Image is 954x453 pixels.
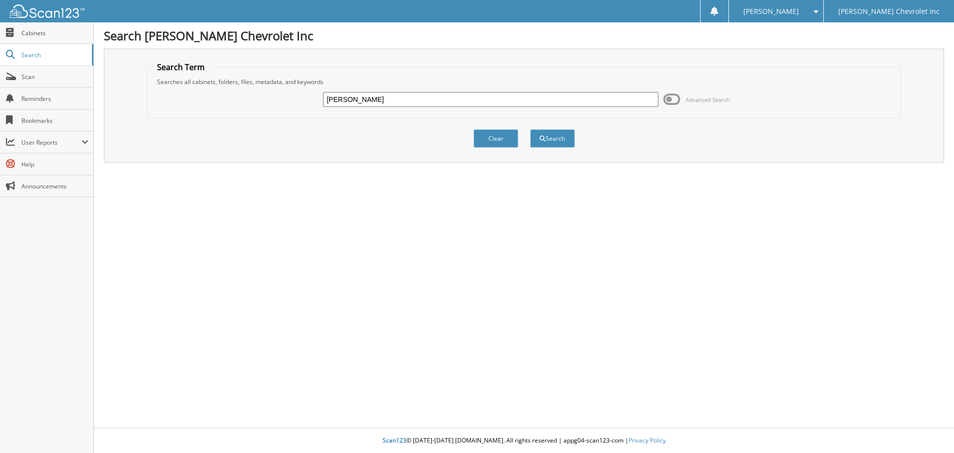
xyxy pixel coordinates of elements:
div: © [DATE]-[DATE] [DOMAIN_NAME]. All rights reserved | appg04-scan123-com | [94,429,954,453]
span: User Reports [21,138,81,147]
span: Advanced Search [686,96,730,103]
span: Help [21,160,88,169]
button: Search [530,129,575,148]
span: [PERSON_NAME] Chevrolet Inc [838,8,940,14]
img: scan123-logo-white.svg [10,4,84,18]
span: [PERSON_NAME] [743,8,799,14]
button: Clear [474,129,518,148]
a: Privacy Policy [629,436,666,445]
div: Searches all cabinets, folders, files, metadata, and keywords [152,78,896,86]
span: Announcements [21,182,88,190]
span: Reminders [21,94,88,103]
h1: Search [PERSON_NAME] Chevrolet Inc [104,27,944,44]
span: Cabinets [21,29,88,37]
span: Search [21,51,87,59]
legend: Search Term [152,62,210,73]
span: Scan [21,73,88,81]
span: Scan123 [383,436,406,445]
span: Bookmarks [21,116,88,125]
